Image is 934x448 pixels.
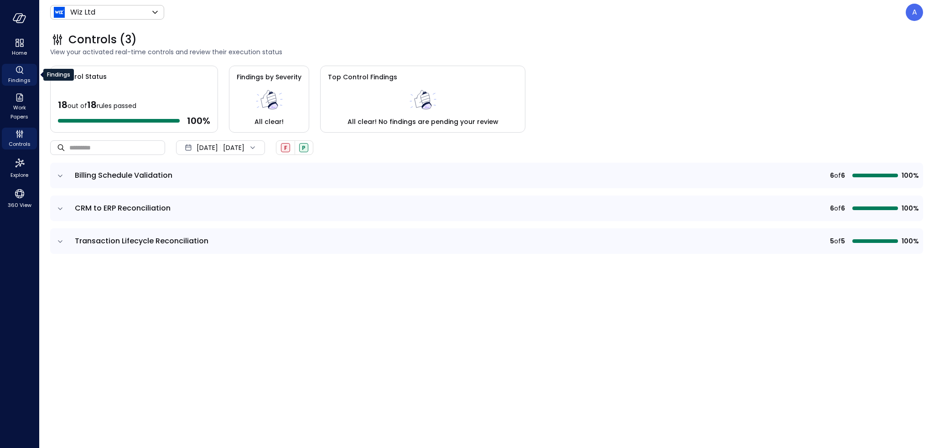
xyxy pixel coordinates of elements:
span: of [834,236,841,246]
span: All clear! No findings are pending your review [348,117,498,127]
span: Transaction Lifecycle Reconciliation [75,236,208,246]
div: Home [2,36,37,58]
div: Controls [2,128,37,149]
span: [DATE] [197,143,218,153]
span: Controls [9,139,31,149]
div: Failed [281,143,290,152]
button: expand row [56,204,65,213]
span: rules passed [97,101,136,110]
span: 360 View [8,201,31,210]
span: 100 % [187,115,210,127]
span: View your activated real-time controls and review their execution status [50,47,923,57]
span: Top Control Findings [328,72,397,82]
button: expand row [56,237,65,246]
span: P [302,144,306,152]
div: Findings [43,69,74,81]
span: CRM to ERP Reconciliation [75,203,171,213]
span: Control Status [51,66,107,82]
span: Explore [10,170,28,180]
span: Home [12,48,27,57]
span: Billing Schedule Validation [75,170,172,180]
span: All clear! [254,117,284,127]
span: 6 [830,170,834,180]
button: expand row [56,171,65,180]
span: F [284,144,287,152]
div: 360 View [2,186,37,211]
div: Findings [2,64,37,86]
span: 100% [902,170,918,180]
span: 5 [830,236,834,246]
p: A [912,7,917,18]
span: Controls (3) [68,32,137,47]
div: Work Papers [2,91,37,122]
span: Findings [8,76,31,85]
span: 6 [830,203,834,213]
span: out of [67,101,87,110]
span: 5 [841,236,845,246]
div: Abel Zhao [906,4,923,21]
span: 18 [87,98,97,111]
span: of [834,203,841,213]
span: of [834,170,841,180]
span: Findings by Severity [237,72,301,82]
img: Icon [54,7,65,18]
span: Work Papers [5,103,33,121]
span: 100% [902,236,918,246]
div: Explore [2,155,37,180]
span: 6 [841,203,845,213]
span: 6 [841,170,845,180]
span: 100% [902,203,918,213]
p: Wiz Ltd [70,7,95,18]
div: Passed [299,143,308,152]
span: 18 [58,98,67,111]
